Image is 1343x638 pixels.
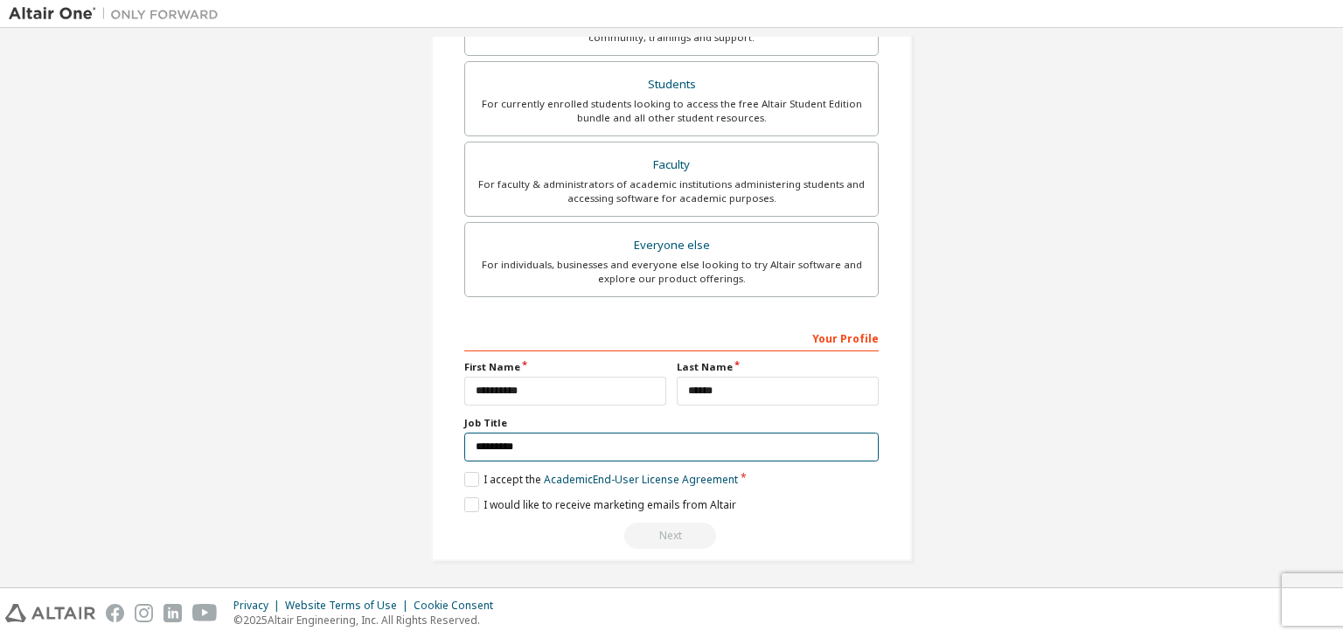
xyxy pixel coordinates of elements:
[476,258,867,286] div: For individuals, businesses and everyone else looking to try Altair software and explore our prod...
[464,323,879,351] div: Your Profile
[476,97,867,125] div: For currently enrolled students looking to access the free Altair Student Edition bundle and all ...
[135,604,153,622] img: instagram.svg
[414,599,504,613] div: Cookie Consent
[5,604,95,622] img: altair_logo.svg
[233,613,504,628] p: © 2025 Altair Engineering, Inc. All Rights Reserved.
[464,360,666,374] label: First Name
[9,5,227,23] img: Altair One
[544,472,738,487] a: Academic End-User License Agreement
[476,153,867,177] div: Faculty
[476,73,867,97] div: Students
[233,599,285,613] div: Privacy
[164,604,182,622] img: linkedin.svg
[106,604,124,622] img: facebook.svg
[476,233,867,258] div: Everyone else
[192,604,218,622] img: youtube.svg
[285,599,414,613] div: Website Terms of Use
[464,497,736,512] label: I would like to receive marketing emails from Altair
[677,360,879,374] label: Last Name
[464,416,879,430] label: Job Title
[464,472,738,487] label: I accept the
[476,177,867,205] div: For faculty & administrators of academic institutions administering students and accessing softwa...
[464,523,879,549] div: Read and acccept EULA to continue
